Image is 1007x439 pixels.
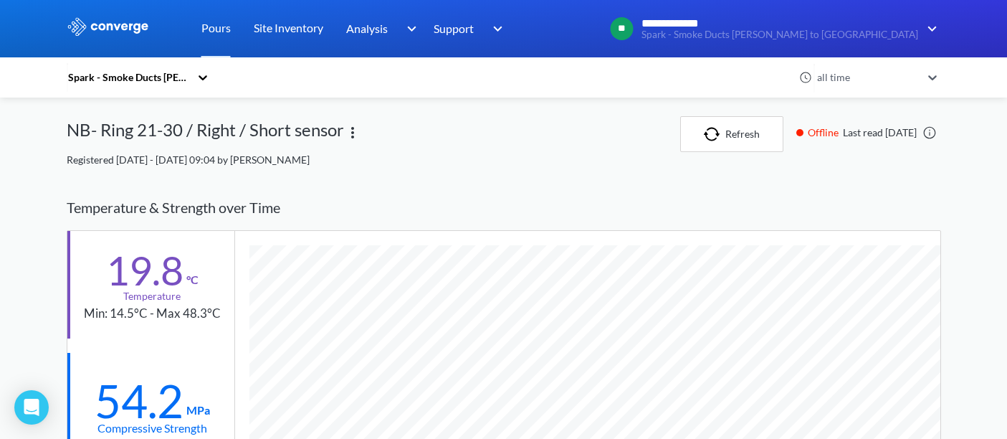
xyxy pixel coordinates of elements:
[67,185,941,230] div: Temperature & Strength over Time
[346,19,388,37] span: Analysis
[918,20,941,37] img: downArrow.svg
[484,20,507,37] img: downArrow.svg
[106,252,183,288] div: 19.8
[95,383,183,419] div: 54.2
[680,116,783,152] button: Refresh
[97,419,207,437] div: Compressive Strength
[67,17,150,36] img: logo_ewhite.svg
[14,390,49,425] div: Open Intercom Messenger
[67,116,344,152] div: NB- Ring 21-30 / Right / Short sensor
[799,71,812,84] img: icon-clock.svg
[344,124,361,141] img: more.svg
[397,20,420,37] img: downArrow.svg
[123,288,181,304] div: Temperature
[67,154,310,166] span: Registered [DATE] - [DATE] 09:04 by [PERSON_NAME]
[434,19,474,37] span: Support
[67,70,190,85] div: Spark - Smoke Ducts [PERSON_NAME] to [GEOGRAPHIC_DATA]
[808,125,843,141] span: Offline
[641,29,918,40] span: Spark - Smoke Ducts [PERSON_NAME] to [GEOGRAPHIC_DATA]
[704,127,725,141] img: icon-refresh.svg
[789,125,941,141] div: Last read [DATE]
[84,304,221,324] div: Min: 14.5°C - Max 48.3°C
[813,70,921,85] div: all time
